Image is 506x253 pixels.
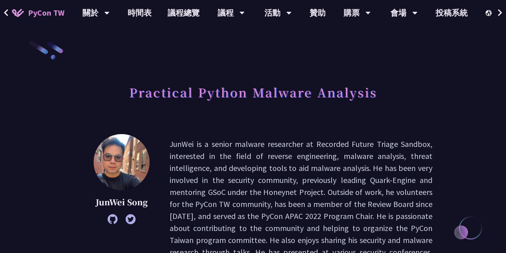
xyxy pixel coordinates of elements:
[4,3,72,23] a: PyCon TW
[94,134,150,190] img: JunWei Song
[28,7,64,19] span: PyCon TW
[486,10,494,16] img: Locale Icon
[94,196,150,208] p: JunWei Song
[12,9,24,17] img: Home icon of PyCon TW 2025
[129,80,377,104] h1: Practical Python Malware Analysis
